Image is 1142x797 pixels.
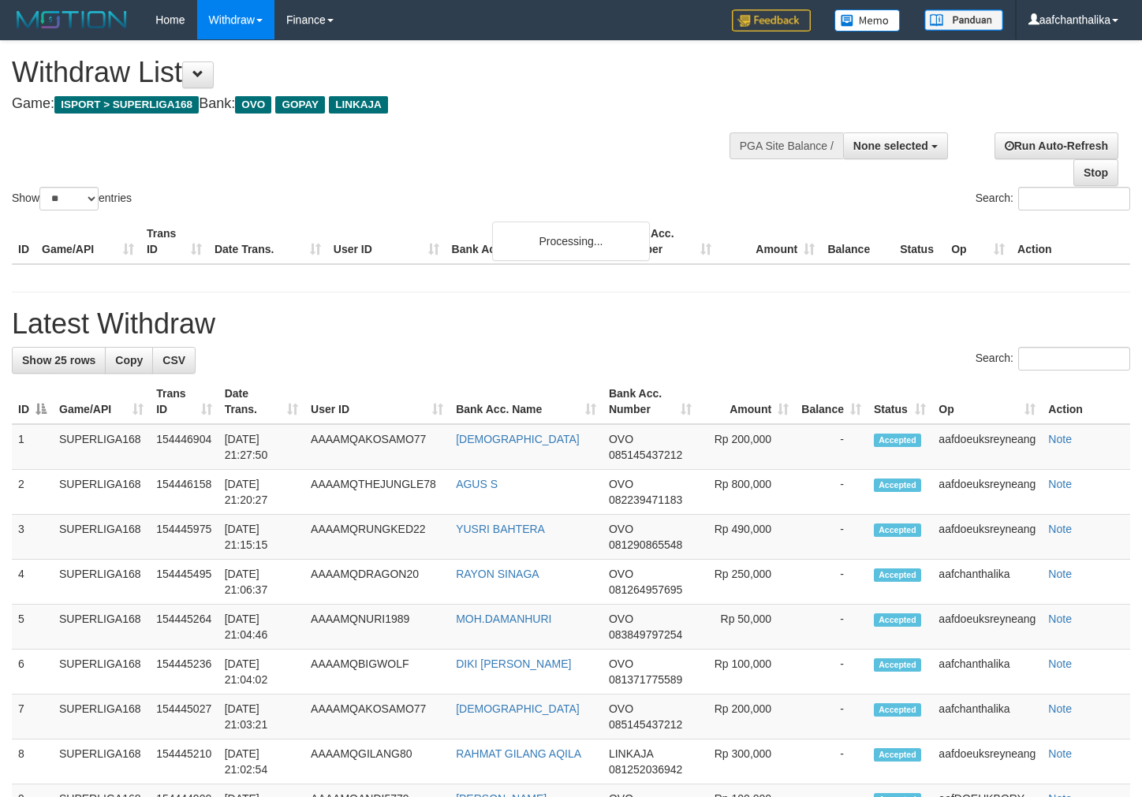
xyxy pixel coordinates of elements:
td: 7 [12,695,53,739]
td: 2 [12,470,53,515]
td: 1 [12,424,53,470]
div: Processing... [492,222,650,261]
div: PGA Site Balance / [730,132,843,159]
td: SUPERLIGA168 [53,739,150,784]
th: Amount [718,219,821,264]
a: Show 25 rows [12,347,106,374]
td: Rp 250,000 [698,560,795,605]
td: 154445027 [150,695,218,739]
td: 154445975 [150,515,218,560]
td: [DATE] 21:27:50 [218,424,304,470]
td: 8 [12,739,53,784]
th: User ID [327,219,446,264]
a: Note [1048,478,1072,490]
span: Copy 085145437212 to clipboard [609,449,682,461]
td: 3 [12,515,53,560]
th: Date Trans.: activate to sort column ascending [218,379,304,424]
td: - [795,560,868,605]
td: Rp 200,000 [698,424,795,470]
span: OVO [609,613,633,625]
td: AAAAMQTHEJUNGLE78 [304,470,450,515]
td: [DATE] 21:06:37 [218,560,304,605]
span: Copy 081264957695 to clipboard [609,583,682,596]
td: SUPERLIGA168 [53,560,150,605]
span: Accepted [874,658,921,672]
td: - [795,470,868,515]
td: 154446904 [150,424,218,470]
td: [DATE] 21:20:27 [218,470,304,515]
img: panduan.png [924,9,1003,31]
span: ISPORT > SUPERLIGA168 [54,96,199,114]
span: Copy [115,354,143,367]
a: Note [1048,433,1072,445]
img: Button%20Memo.svg [834,9,901,32]
td: [DATE] 21:04:46 [218,605,304,650]
td: aafdoeuksreyneang [932,515,1042,560]
span: Accepted [874,703,921,717]
td: 154445264 [150,605,218,650]
th: Bank Acc. Number [614,219,718,264]
a: Run Auto-Refresh [995,132,1118,159]
span: OVO [609,702,633,715]
a: [DEMOGRAPHIC_DATA] [456,433,580,445]
td: aafdoeuksreyneang [932,605,1042,650]
h1: Withdraw List [12,57,745,88]
td: 5 [12,605,53,650]
span: OVO [609,433,633,445]
th: Op [945,219,1011,264]
td: - [795,605,868,650]
td: AAAAMQGILANG80 [304,739,450,784]
td: - [795,695,868,739]
td: Rp 800,000 [698,470,795,515]
a: Note [1048,613,1072,625]
a: DIKI [PERSON_NAME] [456,657,571,670]
span: LINKAJA [329,96,388,114]
td: AAAAMQBIGWOLF [304,650,450,695]
span: OVO [609,657,633,670]
td: AAAAMQRUNGKED22 [304,515,450,560]
a: Note [1048,523,1072,535]
h4: Game: Bank: [12,96,745,112]
th: Amount: activate to sort column ascending [698,379,795,424]
th: Trans ID [140,219,208,264]
td: aafchanthalika [932,695,1042,739]
span: OVO [609,523,633,535]
td: [DATE] 21:04:02 [218,650,304,695]
label: Search: [976,347,1130,371]
a: MOH.DAMANHURI [456,613,551,625]
td: 6 [12,650,53,695]
a: [DEMOGRAPHIC_DATA] [456,702,580,715]
th: Status: activate to sort column ascending [868,379,932,424]
span: Accepted [874,523,921,537]
a: Copy [105,347,153,374]
span: Copy 081252036942 to clipboard [609,763,682,776]
a: Note [1048,657,1072,670]
span: OVO [609,478,633,490]
td: aafdoeuksreyneang [932,739,1042,784]
th: Bank Acc. Name: activate to sort column ascending [450,379,603,424]
span: Copy 082239471183 to clipboard [609,493,682,506]
td: Rp 100,000 [698,650,795,695]
td: Rp 50,000 [698,605,795,650]
th: Bank Acc. Number: activate to sort column ascending [603,379,699,424]
td: aafchanthalika [932,650,1042,695]
a: CSV [152,347,196,374]
button: None selected [843,132,948,159]
th: Status [894,219,945,264]
td: 154445495 [150,560,218,605]
td: Rp 490,000 [698,515,795,560]
a: Stop [1073,159,1118,186]
img: Feedback.jpg [732,9,811,32]
select: Showentries [39,187,99,210]
a: Note [1048,747,1072,760]
td: [DATE] 21:15:15 [218,515,304,560]
span: OVO [235,96,271,114]
td: aafchanthalika [932,560,1042,605]
span: None selected [853,140,928,152]
th: ID [12,219,35,264]
th: Trans ID: activate to sort column ascending [150,379,218,424]
td: 154445236 [150,650,218,695]
td: [DATE] 21:03:21 [218,695,304,739]
th: Game/API [35,219,140,264]
td: AAAAMQAKOSAMO77 [304,695,450,739]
